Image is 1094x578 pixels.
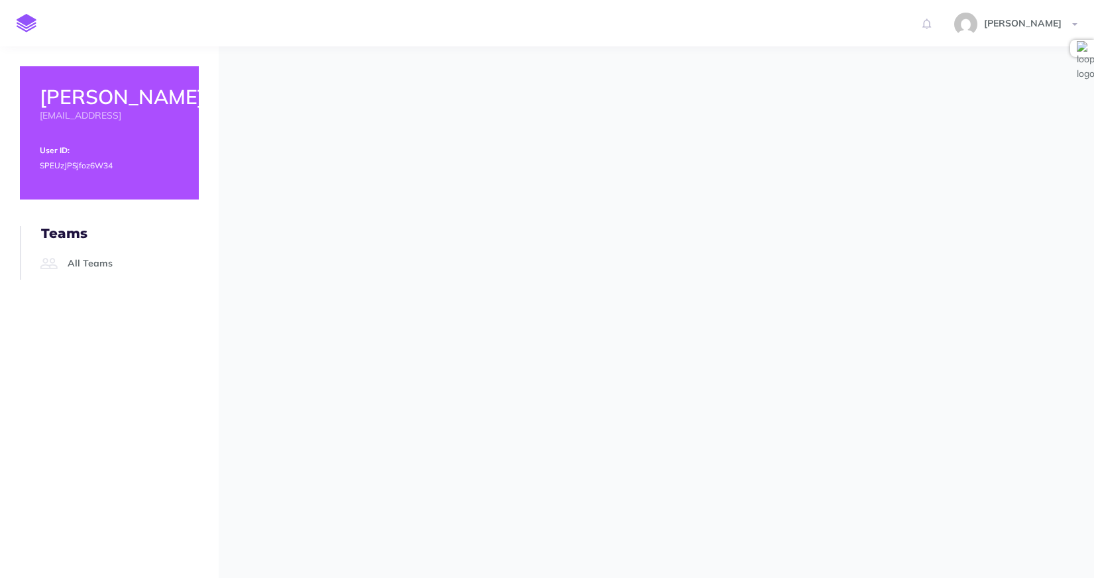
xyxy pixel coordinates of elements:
small: User ID: [40,145,70,155]
small: SPEUzJPSjfoz6W34 [40,160,113,170]
img: 553b2327785c03ac62e17437ea790f36.jpg [954,13,977,36]
h2: [PERSON_NAME] [40,86,179,108]
span: [PERSON_NAME] [977,17,1068,29]
h4: Teams [41,226,199,241]
img: logo-mark.svg [17,14,36,32]
a: All Teams [37,248,199,280]
p: [EMAIL_ADDRESS] [40,108,179,123]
